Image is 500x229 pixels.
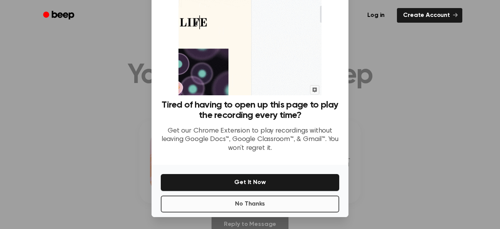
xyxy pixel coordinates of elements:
[161,174,339,191] button: Get It Now
[360,7,392,24] a: Log in
[161,127,339,153] p: Get our Chrome Extension to play recordings without leaving Google Docs™, Google Classroom™, & Gm...
[38,8,81,23] a: Beep
[161,100,339,121] h3: Tired of having to open up this page to play the recording every time?
[397,8,462,23] a: Create Account
[161,196,339,212] button: No Thanks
